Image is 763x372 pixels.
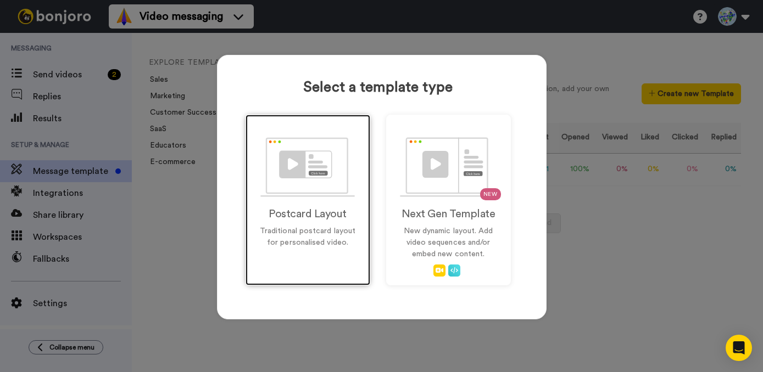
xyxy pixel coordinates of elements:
[246,115,370,285] a: Postcard LayoutTraditional postcard layout for personalised video.
[257,208,359,220] h2: Postcard Layout
[260,137,355,197] img: PostcardLayout.svg
[400,137,497,197] img: NextGenLayout.svg
[433,264,445,277] img: AddVideo.svg
[386,115,511,285] a: NEWNext Gen TemplateNew dynamic layout. Add video sequences and/or embed new content.
[398,226,499,260] p: New dynamic layout. Add video sequences and/or embed new content.
[726,335,752,361] div: Open Intercom Messenger
[448,264,460,277] img: Embed.svg
[480,188,501,200] span: NEW
[398,208,499,220] h2: Next Gen Template
[246,80,511,95] h1: Select a template type
[257,226,359,249] p: Traditional postcard layout for personalised video.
